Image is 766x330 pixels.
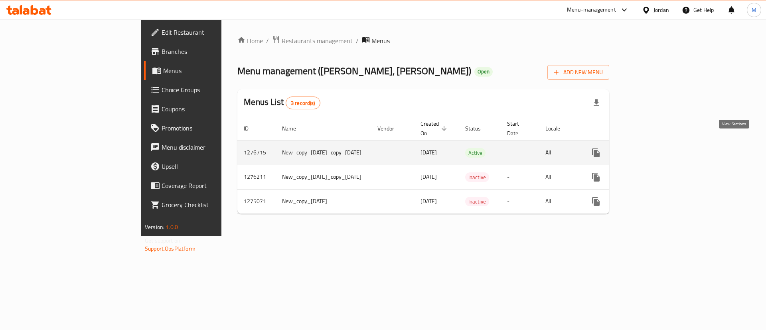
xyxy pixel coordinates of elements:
[162,104,263,114] span: Coupons
[474,68,493,75] span: Open
[586,168,606,187] button: more
[237,36,609,46] nav: breadcrumb
[465,197,489,206] span: Inactive
[276,165,371,189] td: New_copy_[DATE]_copy_[DATE]
[586,143,606,162] button: more
[144,99,269,119] a: Coupons
[539,140,580,165] td: All
[586,192,606,211] button: more
[162,123,263,133] span: Promotions
[474,67,493,77] div: Open
[421,172,437,182] span: [DATE]
[145,243,195,254] a: Support.OpsPlatform
[144,195,269,214] a: Grocery Checklist
[162,142,263,152] span: Menu disclaimer
[377,124,405,133] span: Vendor
[144,42,269,61] a: Branches
[145,222,164,232] span: Version:
[237,62,471,80] span: Menu management ( [PERSON_NAME], [PERSON_NAME] )
[144,119,269,138] a: Promotions
[752,6,756,14] span: M
[144,176,269,195] a: Coverage Report
[507,119,529,138] span: Start Date
[144,157,269,176] a: Upsell
[606,192,625,211] button: Change Status
[162,85,263,95] span: Choice Groups
[587,93,606,113] div: Export file
[244,96,320,109] h2: Menus List
[162,200,263,209] span: Grocery Checklist
[144,23,269,42] a: Edit Restaurant
[465,124,491,133] span: Status
[606,143,625,162] button: Change Status
[501,189,539,213] td: -
[162,162,263,171] span: Upsell
[166,222,178,232] span: 1.0.0
[539,165,580,189] td: All
[282,36,353,45] span: Restaurants management
[501,165,539,189] td: -
[539,189,580,213] td: All
[554,67,603,77] span: Add New Menu
[286,99,320,107] span: 3 record(s)
[356,36,359,45] li: /
[145,235,182,246] span: Get support on:
[501,140,539,165] td: -
[144,61,269,80] a: Menus
[421,119,449,138] span: Created On
[545,124,571,133] span: Locale
[237,117,669,214] table: enhanced table
[606,168,625,187] button: Change Status
[144,80,269,99] a: Choice Groups
[547,65,609,80] button: Add New Menu
[276,189,371,213] td: New_copy_[DATE]
[162,181,263,190] span: Coverage Report
[163,66,263,75] span: Menus
[282,124,306,133] span: Name
[580,117,669,141] th: Actions
[286,97,320,109] div: Total records count
[276,140,371,165] td: New_copy_[DATE]_copy_[DATE]
[162,28,263,37] span: Edit Restaurant
[144,138,269,157] a: Menu disclaimer
[465,173,489,182] span: Inactive
[567,5,616,15] div: Menu-management
[465,172,489,182] div: Inactive
[371,36,390,45] span: Menus
[465,148,486,158] span: Active
[653,6,669,14] div: Jordan
[162,47,263,56] span: Branches
[421,147,437,158] span: [DATE]
[421,196,437,206] span: [DATE]
[244,124,259,133] span: ID
[272,36,353,46] a: Restaurants management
